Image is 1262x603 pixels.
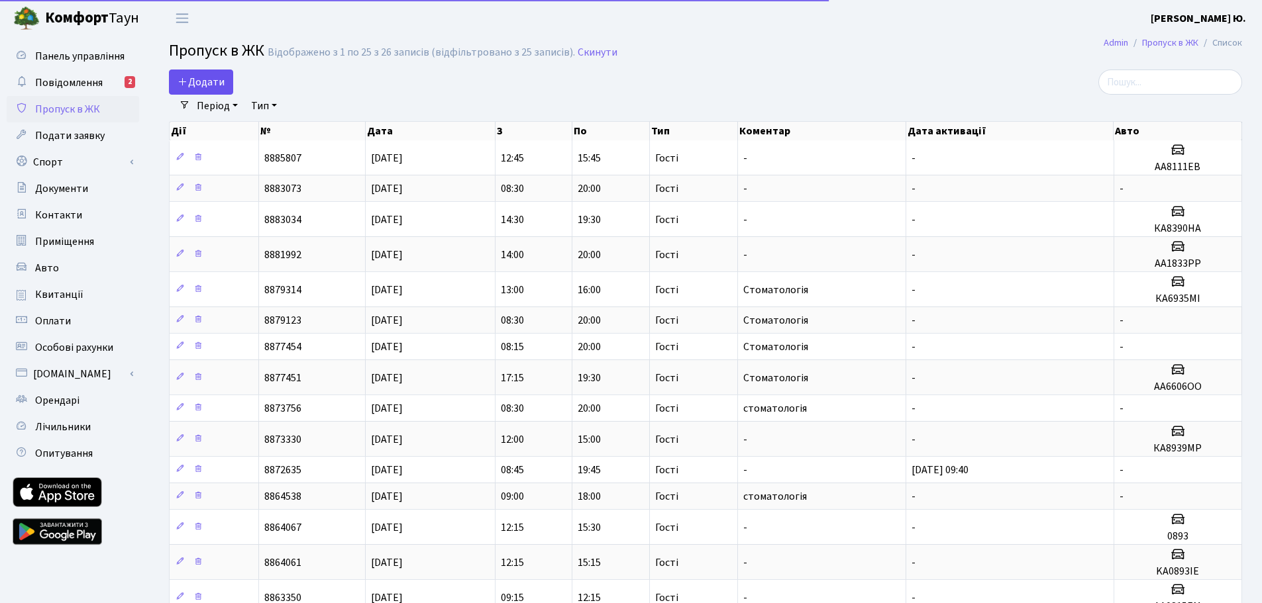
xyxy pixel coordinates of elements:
th: Коментар [738,122,907,140]
a: Пропуск в ЖК [7,96,139,122]
span: 09:00 [501,489,524,504]
th: По [572,122,650,140]
span: - [912,489,916,504]
a: Квитанції [7,281,139,308]
th: Тип [650,122,737,140]
h5: КА6935МІ [1120,293,1236,305]
span: - [743,432,747,447]
a: [DOMAIN_NAME] [7,361,139,387]
span: Пропуск в ЖК [169,39,264,62]
h5: АА6606ОО [1120,381,1236,393]
a: Документи [7,175,139,202]
th: З [496,122,573,140]
span: Гості [655,522,678,533]
span: 20:00 [578,340,601,354]
span: 13:00 [501,283,524,297]
span: 12:45 [501,151,524,165]
span: Лічильники [35,420,91,434]
a: Авто [7,255,139,281]
span: Оплати [35,314,71,328]
a: Опитування [7,440,139,467]
span: Гості [655,434,678,445]
span: 08:30 [501,401,524,416]
span: - [743,463,747,477]
span: - [912,313,916,328]
span: Гості [655,250,678,260]
span: Панель управління [35,49,125,64]
span: 8873330 [264,432,301,447]
span: стоматологія [743,489,807,504]
span: 08:15 [501,340,524,354]
a: Панель управління [7,43,139,70]
span: Стоматологія [743,313,808,328]
span: Стоматологія [743,340,808,354]
span: [DATE] 09:40 [912,463,969,477]
span: Документи [35,181,88,196]
span: Додати [178,75,225,89]
span: Гості [655,183,678,194]
span: [DATE] [371,371,403,385]
span: [DATE] [371,212,403,227]
span: 14:00 [501,248,524,262]
span: 12:00 [501,432,524,447]
span: Гості [655,491,678,502]
span: 20:00 [578,181,601,196]
span: [DATE] [371,248,403,262]
span: Гості [655,403,678,414]
a: [PERSON_NAME] Ю. [1151,11,1246,26]
span: [DATE] [371,313,403,328]
span: - [1120,401,1124,416]
span: - [912,248,916,262]
th: Дата [366,122,496,140]
span: 8864061 [264,555,301,570]
span: Гості [655,373,678,383]
span: [DATE] [371,340,403,354]
span: 19:45 [578,463,601,477]
span: стоматологія [743,401,807,416]
li: Список [1198,36,1242,50]
span: Приміщення [35,234,94,249]
th: № [259,122,366,140]
a: Пропуск в ЖК [1142,36,1198,50]
a: Спорт [7,149,139,175]
a: Контакти [7,202,139,228]
span: [DATE] [371,151,403,165]
span: Подати заявку [35,128,105,143]
a: Період [191,95,243,117]
span: [DATE] [371,401,403,416]
span: - [1120,340,1124,354]
span: - [1120,463,1124,477]
a: Admin [1104,36,1128,50]
span: Гості [655,153,678,163]
span: - [912,181,916,196]
span: [DATE] [371,283,403,297]
span: - [912,151,916,165]
span: - [1120,489,1124,504]
span: Гості [655,285,678,295]
span: 17:15 [501,371,524,385]
span: 08:30 [501,313,524,328]
button: Переключити навігацію [166,7,199,29]
span: 8873756 [264,401,301,416]
span: Квитанції [35,287,83,302]
span: - [912,401,916,416]
span: 8864538 [264,489,301,504]
span: 16:00 [578,283,601,297]
span: Орендарі [35,393,79,408]
a: Тип [246,95,282,117]
span: - [912,555,916,570]
span: 8872635 [264,463,301,477]
span: [DATE] [371,520,403,535]
span: Контакти [35,208,82,222]
div: 2 [125,76,135,88]
span: 15:00 [578,432,601,447]
span: Таун [45,7,139,30]
span: 8879314 [264,283,301,297]
span: [DATE] [371,181,403,196]
span: [DATE] [371,463,403,477]
span: Гості [655,214,678,225]
span: [DATE] [371,432,403,447]
span: Опитування [35,446,93,461]
span: Особові рахунки [35,340,113,355]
